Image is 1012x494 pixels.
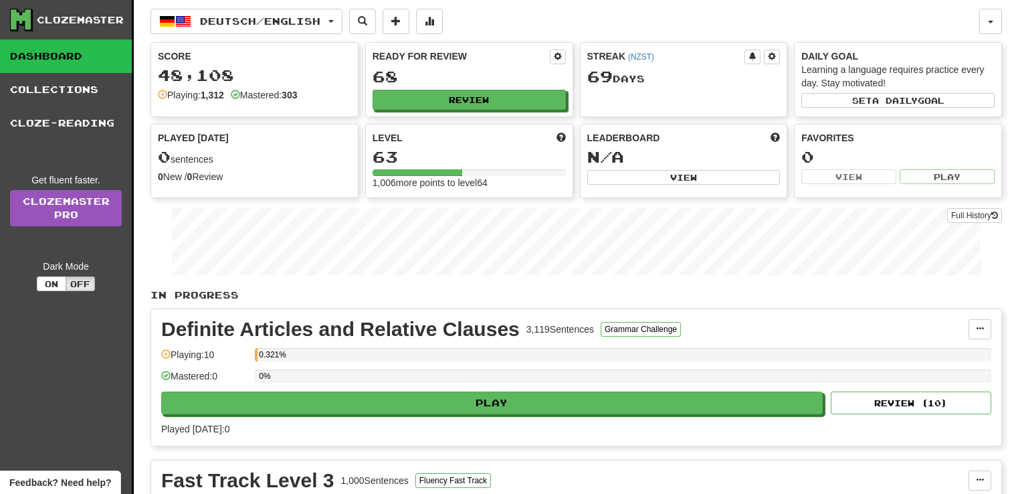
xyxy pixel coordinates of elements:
[373,149,566,165] div: 63
[801,149,995,165] div: 0
[37,276,66,291] button: On
[831,392,991,414] button: Review (10)
[872,96,918,105] span: a daily
[161,471,334,491] div: Fast Track Level 3
[900,169,995,184] button: Play
[282,90,297,100] strong: 303
[231,88,298,102] div: Mastered:
[66,276,95,291] button: Off
[801,169,896,184] button: View
[10,190,122,226] a: ClozemasterPro
[628,52,654,62] a: (NZST)
[158,131,229,145] span: Played [DATE]
[383,9,409,34] button: Add sentence to collection
[771,131,780,145] span: This week in points, UTC
[150,9,342,34] button: Deutsch/English
[200,15,320,27] span: Deutsch / English
[373,176,566,189] div: 1,006 more points to level 64
[373,50,550,63] div: Ready for Review
[161,392,823,414] button: Play
[415,473,491,488] button: Fluency Fast Track
[158,170,351,183] div: New / Review
[373,68,566,85] div: 68
[158,67,351,84] div: 48,108
[158,149,351,166] div: sentences
[587,68,781,86] div: Day s
[10,173,122,187] div: Get fluent faster.
[158,50,351,63] div: Score
[201,90,224,100] strong: 1,312
[587,147,624,166] span: N/A
[37,13,124,27] div: Clozemaster
[161,348,248,370] div: Playing: 10
[947,208,1002,223] button: Full History
[587,50,745,63] div: Streak
[587,67,613,86] span: 69
[526,323,594,336] div: 3,119 Sentences
[341,474,409,487] div: 1,000 Sentences
[161,424,229,434] span: Played [DATE]: 0
[187,171,193,182] strong: 0
[158,171,163,182] strong: 0
[801,50,995,63] div: Daily Goal
[161,319,520,339] div: Definite Articles and Relative Clauses
[161,369,248,392] div: Mastered: 0
[150,289,1002,302] p: In Progress
[158,88,224,102] div: Playing:
[801,93,995,108] button: Seta dailygoal
[416,9,443,34] button: More stats
[10,260,122,273] div: Dark Mode
[801,63,995,90] div: Learning a language requires practice every day. Stay motivated!
[349,9,376,34] button: Search sentences
[158,147,171,166] span: 0
[373,90,566,110] button: Review
[601,322,681,337] button: Grammar Challenge
[556,131,566,145] span: Score more points to level up
[9,476,111,489] span: Open feedback widget
[801,131,995,145] div: Favorites
[587,170,781,185] button: View
[373,131,403,145] span: Level
[587,131,660,145] span: Leaderboard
